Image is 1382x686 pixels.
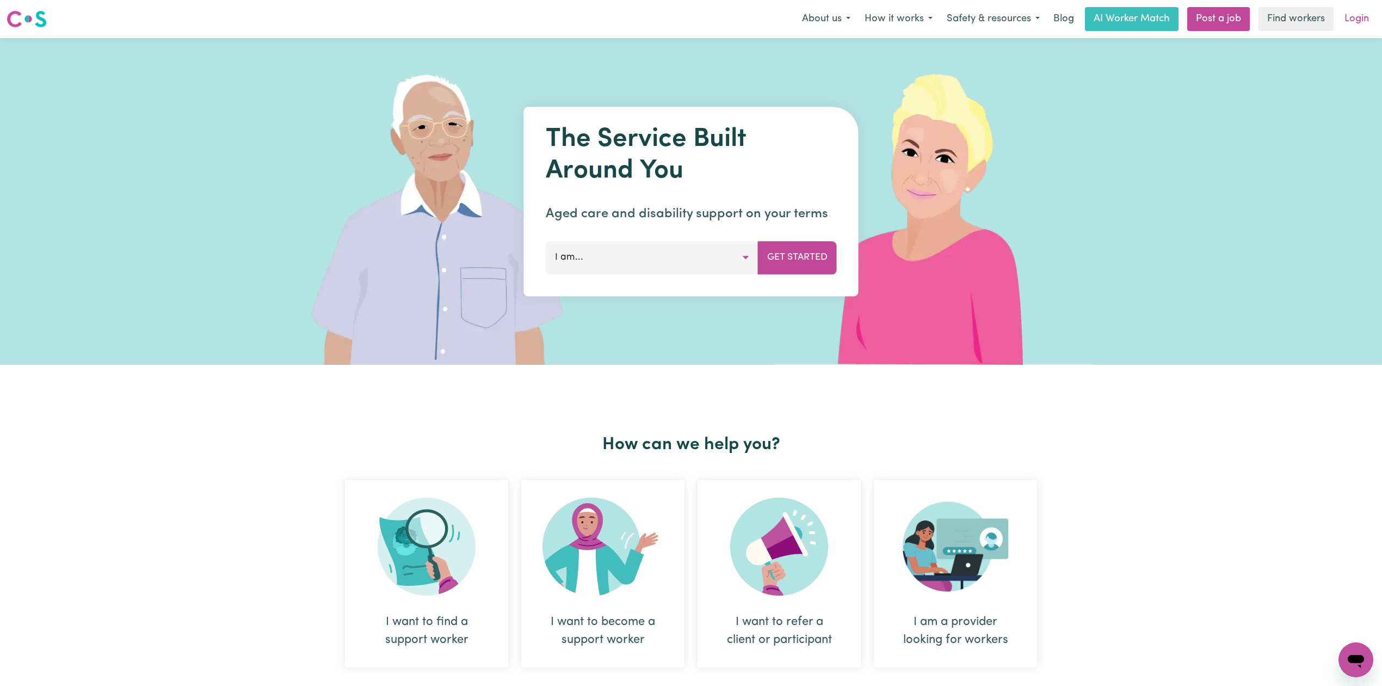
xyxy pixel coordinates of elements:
a: Login [1338,7,1375,31]
a: Post a job [1187,7,1250,31]
h2: How can we help you? [338,434,1044,455]
img: Careseekers logo [7,9,47,29]
a: AI Worker Match [1085,7,1179,31]
div: I am a provider looking for workers [900,613,1011,649]
div: I want to become a support worker [521,480,684,667]
div: I want to find a support worker [345,480,508,667]
img: Search [378,498,476,596]
div: I am a provider looking for workers [874,480,1037,667]
button: I am... [546,241,758,274]
a: Blog [1047,7,1081,31]
img: Provider [903,498,1008,596]
img: Become Worker [542,498,663,596]
button: Get Started [758,241,837,274]
h1: The Service Built Around You [546,124,837,187]
button: How it works [857,8,940,30]
a: Careseekers logo [7,7,47,32]
iframe: Button to launch messaging window [1338,642,1373,677]
p: Aged care and disability support on your terms [546,204,837,224]
img: Refer [730,498,828,596]
div: I want to become a support worker [547,613,658,649]
div: I want to refer a client or participant [698,480,861,667]
button: Safety & resources [940,8,1047,30]
div: I want to refer a client or participant [724,613,835,649]
a: Find workers [1258,7,1334,31]
div: I want to find a support worker [371,613,482,649]
button: About us [795,8,857,30]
